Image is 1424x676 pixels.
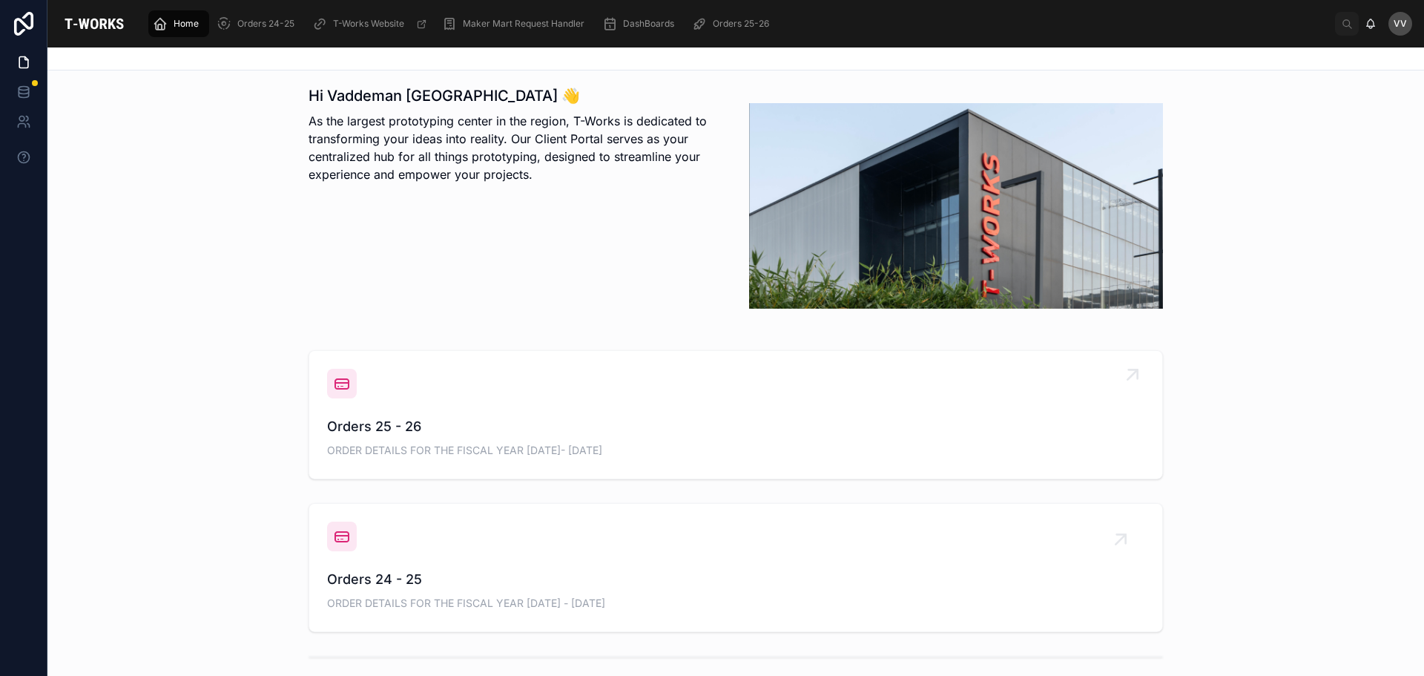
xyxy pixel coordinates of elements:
a: Home [148,10,209,37]
span: Orders 24-25 [237,18,294,30]
a: T-Works Website [308,10,435,37]
span: ORDER DETAILS FOR THE FISCAL YEAR [DATE]- [DATE] [327,443,1144,458]
a: Orders 24 - 25ORDER DETAILS FOR THE FISCAL YEAR [DATE] - [DATE] [309,504,1162,631]
span: Orders 24 - 25 [327,569,1144,590]
a: Orders 24-25 [212,10,305,37]
span: VV [1394,18,1407,30]
img: App logo [59,12,129,36]
div: scrollable content [141,7,1335,40]
span: T-Works Website [333,18,404,30]
span: ORDER DETAILS FOR THE FISCAL YEAR [DATE] - [DATE] [327,596,1144,611]
a: DashBoards [598,10,685,37]
span: Orders 25-26 [713,18,769,30]
span: Maker Mart Request Handler [463,18,584,30]
h1: Hi Vaddeman [GEOGRAPHIC_DATA] 👋 [309,85,722,106]
span: Orders 25 - 26 [327,416,1144,437]
a: Orders 25 - 26ORDER DETAILS FOR THE FISCAL YEAR [DATE]- [DATE] [309,351,1162,479]
a: Maker Mart Request Handler [438,10,595,37]
span: Home [174,18,199,30]
span: DashBoards [623,18,674,30]
img: 20656-Tworks-build.png [749,103,1163,309]
a: Orders 25-26 [688,10,779,37]
p: As the largest prototyping center in the region, T-Works is dedicated to transforming your ideas ... [309,112,722,183]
